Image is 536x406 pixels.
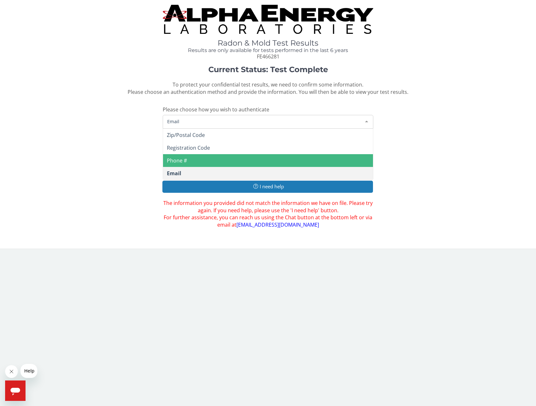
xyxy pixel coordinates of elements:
span: Phone # [167,157,187,164]
span: Registration Code [167,144,210,151]
span: Email [166,118,360,125]
span: Email [167,170,181,177]
span: Please choose how you wish to authenticate [163,106,269,113]
img: TightCrop.jpg [163,5,373,34]
iframe: Close message [5,365,18,378]
a: [EMAIL_ADDRESS][DOMAIN_NAME] [236,221,319,228]
span: To protect your confidential test results, we need to confirm some information. Please choose an ... [128,81,408,95]
strong: Current Status: Test Complete [208,65,328,74]
iframe: Button to launch messaging window [5,380,26,401]
iframe: Message from company [20,364,37,378]
span: FE466281 [257,53,279,60]
h4: Results are only available for tests performed in the last 6 years [163,48,373,53]
h1: Radon & Mold Test Results [163,39,373,47]
span: Zip/Postal Code [167,132,205,139]
button: I need help [162,181,373,192]
span: The information you provided did not match the information we have on file. Please try again. If ... [163,199,373,229]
